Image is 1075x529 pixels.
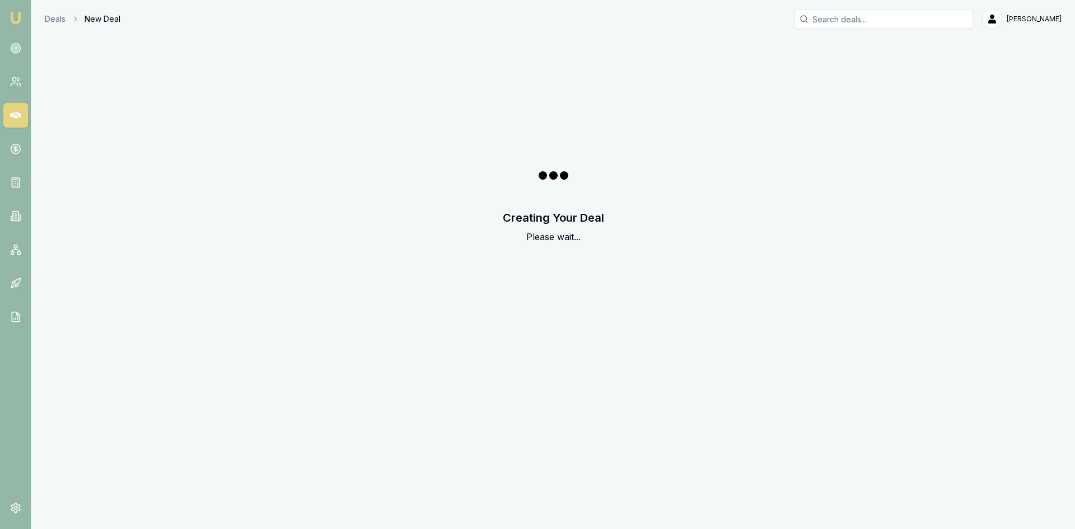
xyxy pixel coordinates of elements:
[85,13,120,25] span: New Deal
[1007,15,1062,24] span: [PERSON_NAME]
[9,11,22,25] img: emu-icon-u.png
[503,210,604,226] h2: Creating Your Deal
[794,9,973,29] input: Search deals
[45,13,120,25] nav: breadcrumb
[503,230,604,244] p: Please wait...
[45,13,66,25] a: Deals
